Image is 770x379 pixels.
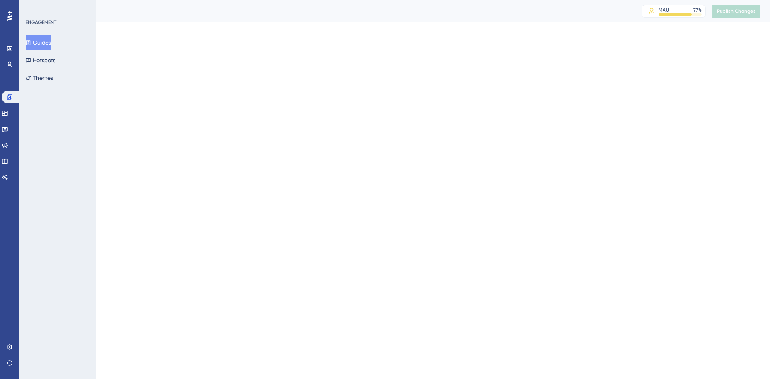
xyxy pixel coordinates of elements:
span: Publish Changes [717,8,756,14]
button: Publish Changes [712,5,760,18]
button: Guides [26,35,51,50]
button: Hotspots [26,53,55,67]
button: Themes [26,71,53,85]
div: ENGAGEMENT [26,19,56,26]
div: 77 % [693,7,702,13]
div: MAU [659,7,669,13]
